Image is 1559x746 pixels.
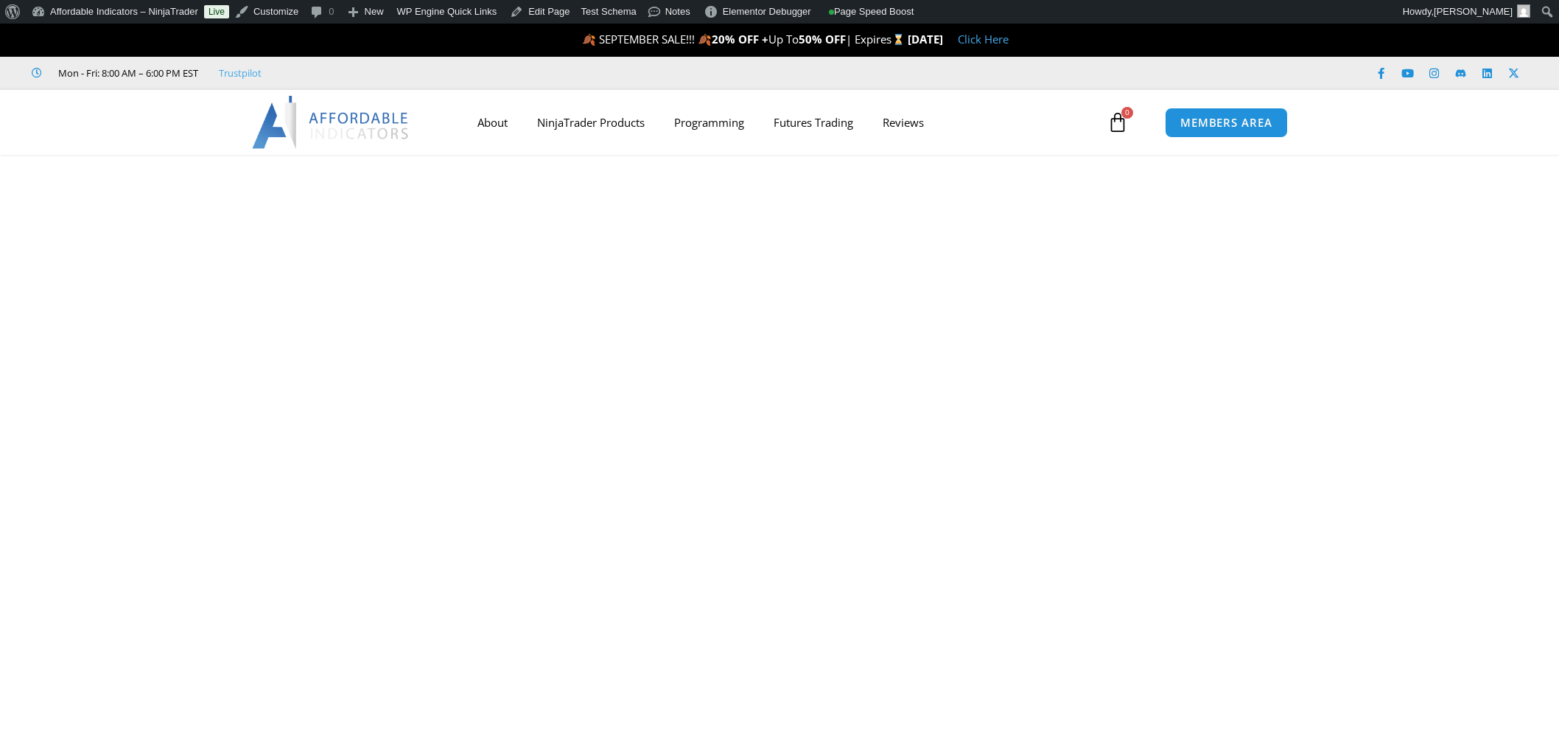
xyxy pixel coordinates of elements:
img: ⌛ [893,34,904,45]
a: About [463,105,522,139]
strong: 50% OFF [799,32,846,46]
a: NinjaTrader Products [522,105,659,139]
a: Futures Trading [759,105,868,139]
a: Trustpilot [219,64,262,82]
span: 0 [1121,107,1133,119]
nav: Menu [463,105,1104,139]
span: MEMBERS AREA [1180,117,1272,128]
strong: 20% OFF + [712,32,768,46]
span: Mon - Fri: 8:00 AM – 6:00 PM EST [55,64,198,82]
img: LogoAI | Affordable Indicators – NinjaTrader [252,96,410,149]
a: MEMBERS AREA [1165,108,1288,138]
a: 0 [1085,101,1150,144]
a: Click Here [958,32,1009,46]
a: Live [204,5,229,18]
span: [PERSON_NAME] [1434,6,1513,17]
a: Programming [659,105,759,139]
strong: [DATE] [908,32,943,46]
span: 🍂 SEPTEMBER SALE!!! 🍂 Up To | Expires [582,32,907,46]
a: Reviews [868,105,939,139]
